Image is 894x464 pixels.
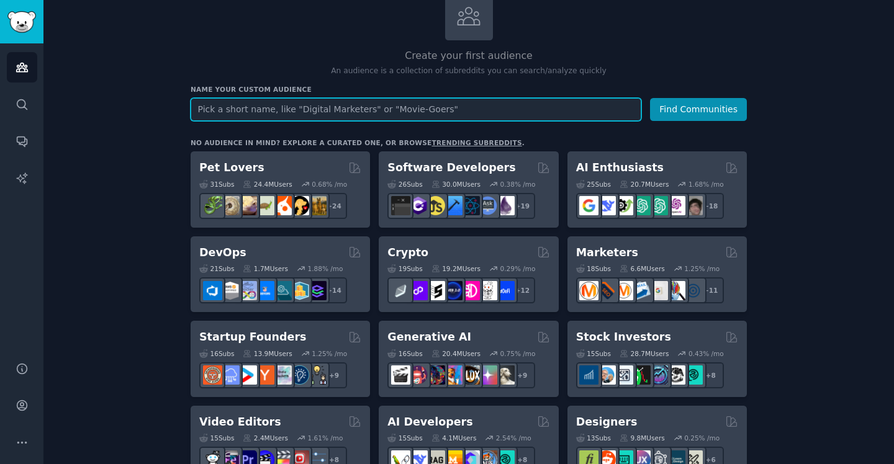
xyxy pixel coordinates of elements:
[391,196,410,215] img: software
[461,365,480,385] img: FluxAI
[495,196,515,215] img: elixir
[191,138,525,147] div: No audience in mind? Explore a curated one, or browse .
[321,193,347,219] div: + 24
[312,180,347,189] div: 0.68 % /mo
[496,434,531,442] div: 2.54 % /mo
[191,48,747,64] h2: Create your first audience
[495,365,515,385] img: DreamBooth
[631,365,651,385] img: Trading
[579,281,598,300] img: content_marketing
[614,281,633,300] img: AskMarketing
[387,180,422,189] div: 26 Sub s
[199,329,306,345] h2: Startup Founders
[620,434,665,442] div: 9.8M Users
[191,98,641,121] input: Pick a short name, like "Digital Marketers" or "Movie-Goers"
[579,196,598,215] img: GoogleGeminiAI
[597,365,616,385] img: ValueInvesting
[500,264,536,273] div: 0.29 % /mo
[576,245,638,261] h2: Marketers
[631,281,651,300] img: Emailmarketing
[312,349,347,358] div: 1.25 % /mo
[290,281,309,300] img: aws_cdk
[199,349,234,358] div: 16 Sub s
[199,264,234,273] div: 21 Sub s
[321,277,347,303] div: + 14
[290,196,309,215] img: PetAdvice
[307,281,327,300] img: PlatformEngineers
[426,196,445,215] img: learnjavascript
[631,196,651,215] img: chatgpt_promptDesign
[387,434,422,442] div: 15 Sub s
[431,180,481,189] div: 30.0M Users
[576,414,638,430] h2: Designers
[431,139,521,146] a: trending subreddits
[666,365,685,385] img: swingtrading
[387,160,515,176] h2: Software Developers
[387,329,471,345] h2: Generative AI
[243,264,288,273] div: 1.7M Users
[478,281,497,300] img: CryptoNews
[576,264,611,273] div: 18 Sub s
[391,281,410,300] img: ethfinance
[495,281,515,300] img: defi_
[509,362,535,388] div: + 9
[191,85,747,94] h3: Name your custom audience
[7,11,36,33] img: GummySearch logo
[273,365,292,385] img: indiehackers
[391,365,410,385] img: aivideo
[684,281,703,300] img: OnlineMarketing
[220,365,240,385] img: SaaS
[684,264,720,273] div: 1.25 % /mo
[273,281,292,300] img: platformengineering
[255,365,274,385] img: ycombinator
[576,434,611,442] div: 13 Sub s
[576,180,611,189] div: 25 Sub s
[509,277,535,303] div: + 12
[576,160,664,176] h2: AI Enthusiasts
[307,365,327,385] img: growmybusiness
[409,196,428,215] img: csharp
[199,434,234,442] div: 15 Sub s
[203,196,222,215] img: herpetology
[500,180,536,189] div: 0.38 % /mo
[308,264,343,273] div: 1.88 % /mo
[243,180,292,189] div: 24.4M Users
[387,245,428,261] h2: Crypto
[290,365,309,385] img: Entrepreneurship
[689,180,724,189] div: 1.68 % /mo
[409,281,428,300] img: 0xPolygon
[307,196,327,215] img: dogbreed
[443,365,463,385] img: sdforall
[409,365,428,385] img: dalle2
[666,196,685,215] img: OpenAIDev
[220,281,240,300] img: AWS_Certified_Experts
[203,281,222,300] img: azuredevops
[431,434,477,442] div: 4.1M Users
[426,281,445,300] img: ethstaker
[203,365,222,385] img: EntrepreneurRideAlong
[273,196,292,215] img: cockatiel
[199,245,246,261] h2: DevOps
[431,349,481,358] div: 20.4M Users
[684,365,703,385] img: technicalanalysis
[597,281,616,300] img: bigseo
[191,66,747,77] p: An audience is a collection of subreddits you can search/analyze quickly
[426,365,445,385] img: deepdream
[199,414,281,430] h2: Video Editors
[620,180,669,189] div: 20.7M Users
[243,349,292,358] div: 13.9M Users
[443,196,463,215] img: iOSProgramming
[579,365,598,385] img: dividends
[698,277,724,303] div: + 11
[478,196,497,215] img: AskComputerScience
[387,264,422,273] div: 19 Sub s
[461,196,480,215] img: reactnative
[666,281,685,300] img: MarketingResearch
[199,180,234,189] div: 31 Sub s
[649,365,668,385] img: StocksAndTrading
[220,196,240,215] img: ballpython
[500,349,536,358] div: 0.75 % /mo
[238,196,257,215] img: leopardgeckos
[620,349,669,358] div: 28.7M Users
[614,196,633,215] img: AItoolsCatalog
